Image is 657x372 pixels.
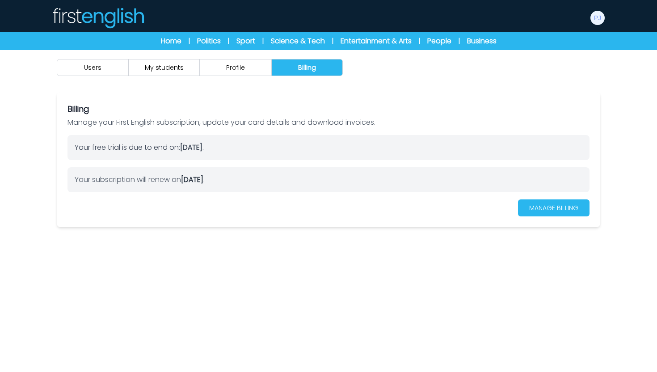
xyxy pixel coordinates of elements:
a: Politics [197,36,221,46]
span: | [262,37,264,46]
button: Users [57,59,128,76]
button: Profile [200,59,271,76]
span: | [332,37,333,46]
button: My students [128,59,200,76]
span: | [228,37,229,46]
p: Your subscription will renew on . [75,174,582,185]
p: Your free trial is due to end on: . [75,142,582,153]
a: Home [161,36,181,46]
img: Paul Jonnnn [590,11,605,25]
p: Manage your First English subscription, update your card details and download invoices. [67,117,590,128]
h3: Billing [67,103,590,115]
span: [DATE] [181,174,203,185]
a: Business [467,36,497,46]
button: Billing [271,59,343,76]
span: [DATE] [180,142,202,152]
a: Science & Tech [271,36,325,46]
img: Logo [51,7,144,29]
a: MANAGE BILLING [518,199,590,216]
a: People [427,36,451,46]
a: Sport [236,36,255,46]
span: | [189,37,190,46]
span: | [459,37,460,46]
span: | [419,37,420,46]
a: Entertainment & Arts [341,36,412,46]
